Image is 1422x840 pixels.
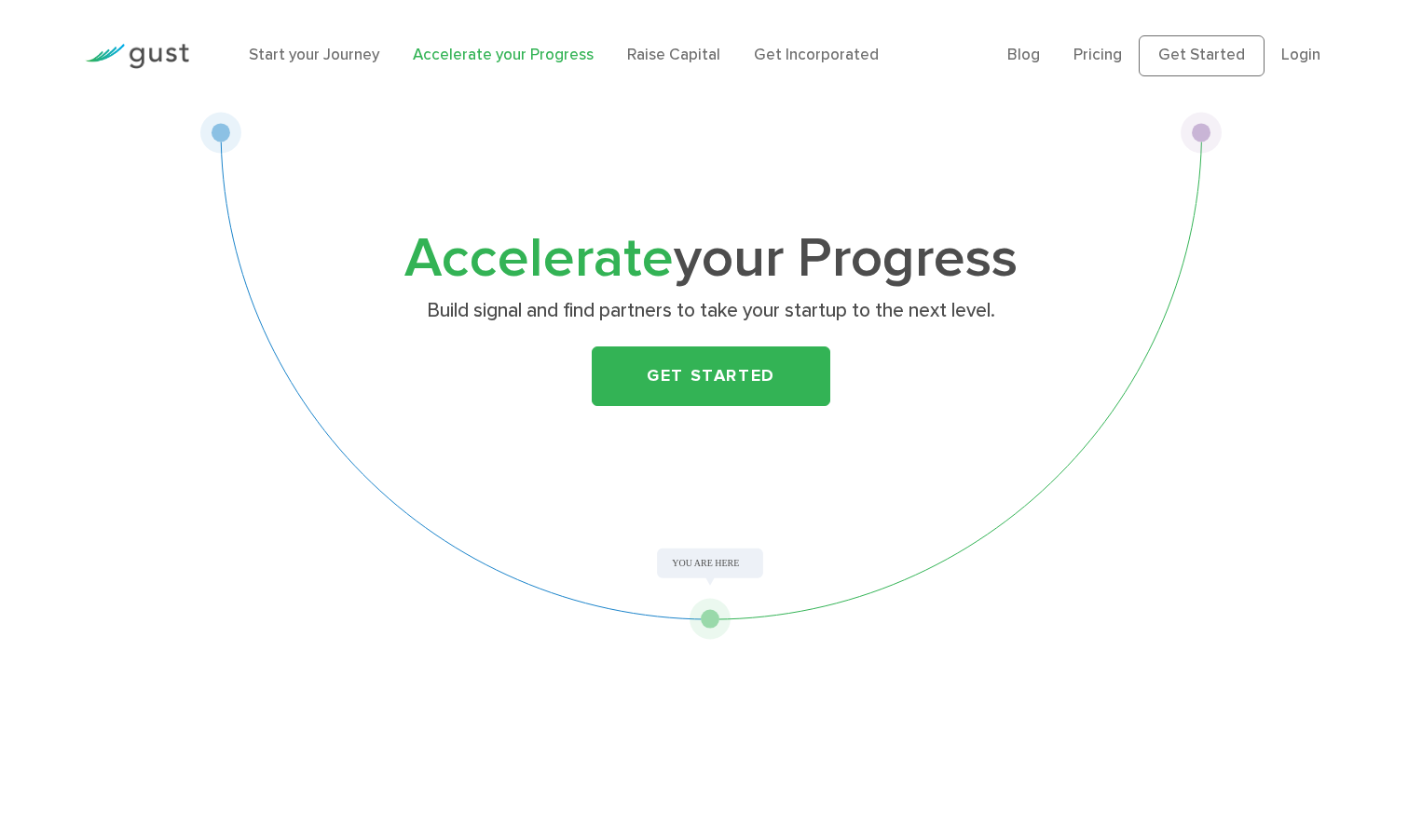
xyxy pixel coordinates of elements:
span: Accelerate [404,225,674,291]
a: Pricing [1073,46,1122,64]
a: Get Started [592,346,830,406]
a: Start your Journey [249,46,379,64]
a: Login [1281,46,1320,64]
p: Build signal and find partners to take your startup to the next level. [350,298,1073,324]
a: Blog [1007,46,1040,64]
img: Gust Logo [85,44,189,69]
a: Get Incorporated [754,46,879,64]
a: Accelerate your Progress [413,46,594,64]
a: Get Started [1139,35,1265,76]
a: Raise Capital [627,46,720,64]
h1: your Progress [343,234,1079,285]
